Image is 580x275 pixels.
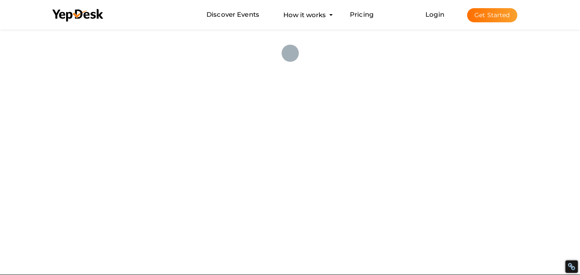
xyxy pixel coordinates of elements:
button: How it works [281,7,328,23]
div: Restore Info Box &#10;&#10;NoFollow Info:&#10; META-Robots NoFollow: &#09;true&#10; META-Robots N... [568,263,576,271]
button: Get Started [467,8,517,22]
a: Login [425,10,444,18]
a: Pricing [350,7,374,23]
a: Discover Events [206,7,259,23]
